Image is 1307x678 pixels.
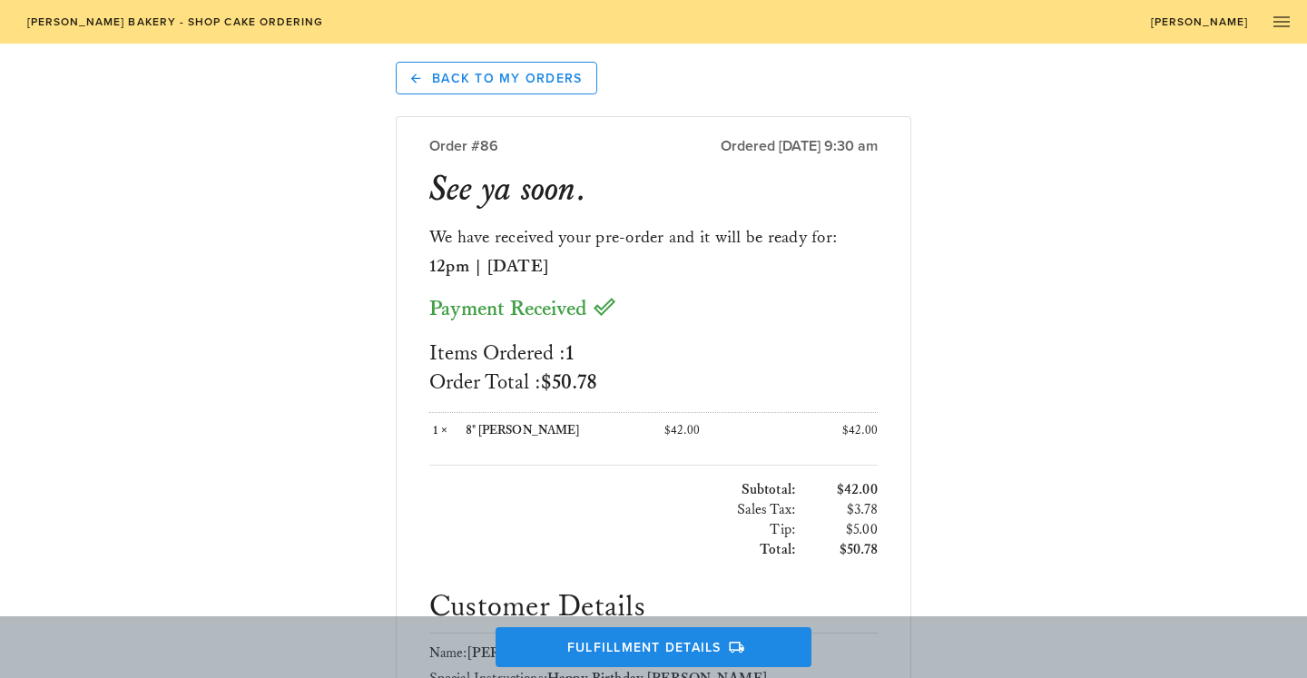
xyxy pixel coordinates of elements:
div: 12pm | [DATE] [429,251,879,280]
h3: $3.78 [803,500,878,520]
h3: $5.00 [803,520,878,540]
span: $50.78 [541,369,597,396]
h3: Total: [429,540,796,560]
h3: Subtotal: [429,480,796,500]
span: [PERSON_NAME] [1150,15,1249,28]
span: 1 [565,340,574,367]
div: Order #86 [429,135,653,157]
div: Ordered [DATE] 9:30 am [653,135,878,157]
h3: Sales Tax: [429,500,796,520]
h3: Tip: [429,520,796,540]
a: [PERSON_NAME] Bakery - Shop Cake Ordering [15,9,335,34]
h3: $42.00 [803,480,878,500]
button: Fulfillment Details [496,627,811,667]
span: Back to My Orders [411,70,583,86]
span: 1 [429,423,441,438]
div: Customer Details [429,589,879,625]
div: 8" [PERSON_NAME] [466,424,643,439]
div: $42.00 [766,413,879,450]
div: Items Ordered : [429,339,879,368]
span: Fulfillment Details [514,639,794,655]
div: × [429,424,466,439]
div: Order Total : [429,368,879,398]
div: $42.00 [653,413,766,450]
span: [PERSON_NAME] Bakery - Shop Cake Ordering [25,15,323,28]
h1: See ya soon. [429,172,587,208]
a: Back to My Orders [396,62,598,94]
a: [PERSON_NAME] [1138,9,1260,34]
h2: Payment Received [429,295,879,325]
div: We have received your pre-order and it will be ready for: [429,222,879,251]
h3: $50.78 [803,540,878,560]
